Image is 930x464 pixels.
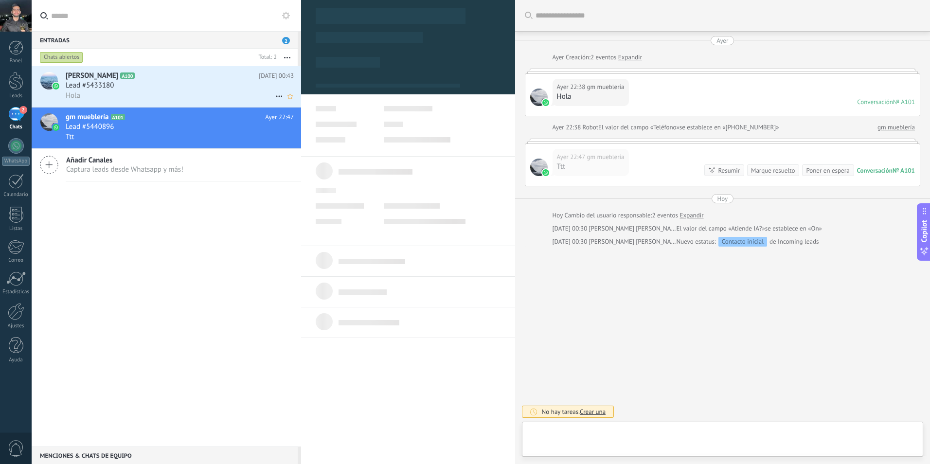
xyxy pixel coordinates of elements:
span: [PERSON_NAME] [66,71,118,81]
div: Conversación [857,98,893,106]
div: Hoy [553,211,565,220]
span: Captura leads desde Whatsapp y más! [66,165,183,174]
span: Lead #5440896 [66,122,114,132]
div: Estadísticas [2,289,30,295]
div: Chats [2,124,30,130]
div: Total: 2 [255,53,277,62]
div: WhatsApp [2,157,30,166]
span: gm mueblería [66,112,109,122]
div: [DATE] 00:30 [553,224,589,233]
div: Contacto inicial [718,237,767,247]
div: № A101 [893,166,915,175]
span: Nuevo estatus: [677,237,716,247]
span: Añadir Canales [66,156,183,165]
div: Poner en espera [806,166,849,175]
img: icon [53,124,59,131]
span: Ayer 22:47 [265,112,294,122]
a: avataricon[PERSON_NAME]A100[DATE] 00:43Lead #5433180Hola [32,66,301,107]
span: se establece en «[PHONE_NUMBER]» [680,123,779,132]
img: waba.svg [542,99,549,106]
span: 2 [282,37,290,44]
span: Lead #5433180 [66,81,114,90]
span: gm mueblería [587,82,625,92]
div: Listas [2,226,30,232]
span: gm mueblería [530,159,548,176]
span: Ttt [66,132,74,142]
span: gm mueblería [587,152,625,162]
a: gm mueblería [877,123,915,132]
span: 2 eventos [590,53,616,62]
a: Expandir [680,211,703,220]
span: El valor del campo «Atiende IA?» [677,224,765,233]
div: Ayer 22:47 [557,152,587,162]
span: A101 [111,114,125,120]
a: avataricongm muebleríaA101Ayer 22:47Lead #5440896Ttt [32,107,301,148]
span: Copilot [919,220,929,243]
div: Menciones & Chats de equipo [32,446,298,464]
span: Gutiérrez Felipe Elías Joaquín [589,237,681,246]
div: Calendario [2,192,30,198]
span: A100 [120,72,134,79]
a: Expandir [618,53,642,62]
div: Panel [2,58,30,64]
span: se establece en «On» [765,224,822,233]
div: Hoy [717,194,728,203]
span: Hola [66,91,80,100]
div: Ayer [716,36,728,45]
div: Leads [2,93,30,99]
div: Creación: [553,53,642,62]
div: Ayer 22:38 [553,123,583,132]
div: Hola [557,92,625,102]
img: icon [53,83,59,89]
div: Correo [2,257,30,264]
span: Gutiérrez Felipe Elías Joaquín [589,224,681,232]
div: Cambio del usuario responsable: [553,211,704,220]
span: gm mueblería [530,89,548,106]
span: 2 eventos [652,211,678,220]
div: Entradas [32,31,298,49]
div: Resumir [718,166,740,175]
div: de Incoming leads [677,237,819,247]
div: Chats abiertos [40,52,83,63]
div: Marque resuelto [751,166,795,175]
span: Robot [583,123,598,131]
span: El valor del campo «Teléfono» [598,123,680,132]
div: Ttt [557,162,625,172]
span: Crear una [580,408,606,416]
div: No hay tareas. [542,408,606,416]
div: Conversación [857,166,893,175]
img: waba.svg [542,169,549,176]
div: Ayer 22:38 [557,82,587,92]
div: Ayuda [2,357,30,363]
div: № A101 [893,98,915,106]
div: [DATE] 00:30 [553,237,589,247]
div: Ayer [553,53,566,62]
span: 2 [19,106,27,114]
div: Ajustes [2,323,30,329]
span: [DATE] 00:43 [259,71,294,81]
